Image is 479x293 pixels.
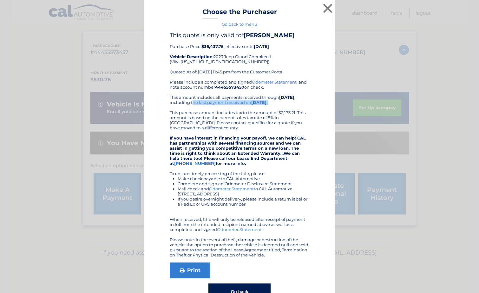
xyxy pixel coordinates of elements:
b: [DATE] [251,100,266,105]
a: Print [170,262,210,278]
b: [PERSON_NAME] [244,32,295,39]
b: $36,437.75 [201,44,224,49]
strong: If you have interest in financing your payoff, we can help! CAL has partnerships with several fin... [170,135,306,166]
a: Odometer Statement [252,79,297,85]
b: 44455573457 [215,85,244,90]
b: [DATE] [279,95,294,100]
li: Mail check and to CAL Automotive, [STREET_ADDRESS] [178,186,309,196]
a: Odometer Statement [217,227,262,232]
a: Odometer Statement [209,186,254,191]
a: Go back to menu [222,22,257,27]
li: If you desire overnight delivery, please include a return label or a Fed Ex or UPS account number. [178,196,309,207]
button: × [321,2,334,15]
h3: Choose the Purchaser [202,8,277,19]
a: [PHONE_NUMBER] [174,161,216,166]
div: Please include a completed and signed , and note account number on check. This amount includes al... [170,79,309,257]
b: [DATE] [254,44,269,49]
div: Purchase Price: , effective until 2023 Jeep Grand Cherokee L (VIN: [US_VEHICLE_IDENTIFICATION_NUM... [170,32,309,79]
li: Complete and sign an Odometer Disclosure Statement [178,181,309,186]
li: Make check payable to CAL Automotive [178,176,309,181]
h4: This quote is only valid for [170,32,309,39]
strong: Vehicle Description: [170,54,213,59]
